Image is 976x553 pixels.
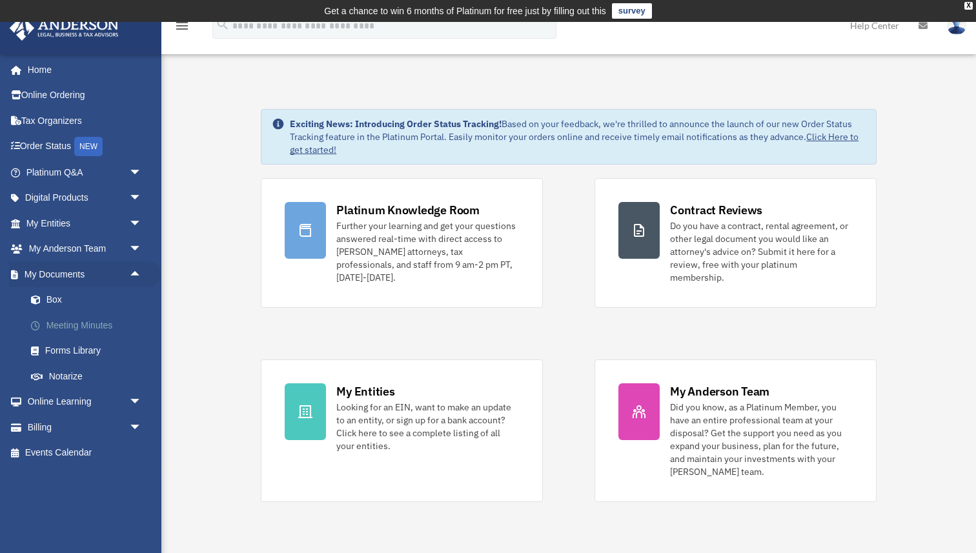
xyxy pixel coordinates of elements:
a: My Documentsarrow_drop_up [9,261,161,287]
div: Do you have a contract, rental agreement, or other legal document you would like an attorney's ad... [670,219,853,284]
a: Notarize [18,363,161,389]
span: arrow_drop_down [129,210,155,237]
a: Home [9,57,155,83]
i: menu [174,18,190,34]
a: My Anderson Teamarrow_drop_down [9,236,161,262]
img: User Pic [947,16,966,35]
a: My Entitiesarrow_drop_down [9,210,161,236]
a: Online Ordering [9,83,161,108]
div: Further your learning and get your questions answered real-time with direct access to [PERSON_NAM... [336,219,519,284]
a: Box [18,287,161,313]
span: arrow_drop_up [129,261,155,288]
a: Events Calendar [9,440,161,466]
span: arrow_drop_down [129,159,155,186]
a: Contract Reviews Do you have a contract, rental agreement, or other legal document you would like... [595,178,877,308]
a: My Anderson Team Did you know, as a Platinum Member, you have an entire professional team at your... [595,359,877,502]
div: Get a chance to win 6 months of Platinum for free just by filling out this [324,3,606,19]
a: Digital Productsarrow_drop_down [9,185,161,211]
a: Click Here to get started! [290,131,859,156]
span: arrow_drop_down [129,389,155,416]
div: Contract Reviews [670,202,762,218]
a: Tax Organizers [9,108,161,134]
a: Billingarrow_drop_down [9,414,161,440]
span: arrow_drop_down [129,236,155,263]
span: arrow_drop_down [129,185,155,212]
div: Based on your feedback, we're thrilled to announce the launch of our new Order Status Tracking fe... [290,117,866,156]
a: Platinum Knowledge Room Further your learning and get your questions answered real-time with dire... [261,178,543,308]
a: My Entities Looking for an EIN, want to make an update to an entity, or sign up for a bank accoun... [261,359,543,502]
a: Platinum Q&Aarrow_drop_down [9,159,161,185]
div: close [964,2,973,10]
a: Meeting Minutes [18,312,161,338]
strong: Exciting News: Introducing Order Status Tracking! [290,118,502,130]
a: Online Learningarrow_drop_down [9,389,161,415]
div: NEW [74,137,103,156]
div: My Anderson Team [670,383,769,399]
a: survey [612,3,652,19]
a: Forms Library [18,338,161,364]
div: Platinum Knowledge Room [336,202,480,218]
div: Did you know, as a Platinum Member, you have an entire professional team at your disposal? Get th... [670,401,853,478]
a: menu [174,23,190,34]
i: search [216,17,230,32]
img: Anderson Advisors Platinum Portal [6,15,123,41]
span: arrow_drop_down [129,414,155,441]
div: My Entities [336,383,394,399]
a: Order StatusNEW [9,134,161,160]
div: Looking for an EIN, want to make an update to an entity, or sign up for a bank account? Click her... [336,401,519,452]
